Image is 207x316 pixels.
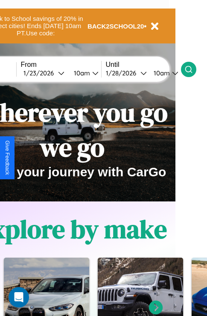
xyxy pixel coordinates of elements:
b: BACK2SCHOOL20 [87,23,144,30]
label: From [21,61,101,69]
label: Until [106,61,181,69]
div: 10am [149,69,172,77]
div: Give Feedback [4,141,10,175]
div: Open Intercom Messenger [9,287,29,307]
div: 1 / 28 / 2026 [106,69,140,77]
button: 10am [67,69,101,78]
button: 10am [147,69,181,78]
div: 10am [70,69,92,77]
div: 1 / 23 / 2026 [23,69,58,77]
button: 1/23/2026 [21,69,67,78]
